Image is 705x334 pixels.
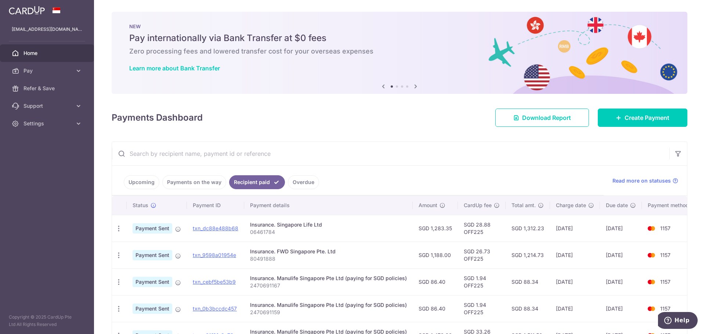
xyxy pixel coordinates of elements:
a: Recipient paid [229,175,285,189]
td: [DATE] [550,242,600,268]
td: [DATE] [550,215,600,242]
span: Refer & Save [23,85,72,92]
td: SGD 1,188.00 [413,242,458,268]
span: Payment Sent [133,250,172,260]
img: Bank Card [644,304,659,313]
td: SGD 88.34 [506,295,550,322]
p: 06461784 [250,228,407,236]
a: Download Report [495,109,589,127]
div: Insurance. Singapore Life Ltd [250,221,407,228]
td: SGD 1,312.23 [506,215,550,242]
div: Insurance. FWD Singapore Pte. Ltd [250,248,407,255]
img: CardUp [9,6,45,15]
span: Read more on statuses [612,177,671,184]
div: Insurance. Manulife Singapore Pte Ltd (paying for SGD policies) [250,301,407,309]
span: Home [23,49,72,57]
a: txn_0b3bccdc457 [193,305,237,312]
td: [DATE] [600,295,642,322]
img: Bank Card [644,251,659,260]
a: Overdue [288,175,319,189]
a: txn_cebf5be53b9 [193,279,236,285]
span: CardUp fee [464,202,492,209]
td: SGD 28.88 OFF225 [458,215,506,242]
td: [DATE] [550,295,600,322]
td: SGD 86.40 [413,295,458,322]
span: 1157 [660,279,670,285]
span: Amount [419,202,437,209]
span: Charge date [556,202,586,209]
td: [DATE] [600,215,642,242]
span: 1157 [660,305,670,312]
p: 80491888 [250,255,407,263]
td: SGD 1,283.35 [413,215,458,242]
img: Bank Card [644,278,659,286]
td: [DATE] [550,268,600,295]
span: 1157 [660,225,670,231]
a: Read more on statuses [612,177,678,184]
span: Payment Sent [133,304,172,314]
a: Upcoming [124,175,159,189]
h4: Payments Dashboard [112,111,203,124]
span: 1157 [660,252,670,258]
span: Status [133,202,148,209]
span: Support [23,102,72,110]
img: Bank Card [644,224,659,233]
a: Create Payment [598,109,687,127]
td: SGD 1,214.73 [506,242,550,268]
p: NEW [129,23,670,29]
span: Payment Sent [133,223,172,234]
td: [DATE] [600,268,642,295]
iframe: Opens a widget where you can find more information [658,312,698,330]
span: Download Report [522,113,571,122]
td: SGD 1.94 OFF225 [458,268,506,295]
h6: Zero processing fees and lowered transfer cost for your overseas expenses [129,47,670,56]
p: 2470691167 [250,282,407,289]
a: txn_dc88e488b68 [193,225,238,231]
p: [EMAIL_ADDRESS][DOMAIN_NAME] [12,26,82,33]
td: [DATE] [600,242,642,268]
th: Payment method [642,196,698,215]
img: Bank transfer banner [112,12,687,94]
a: Payments on the way [162,175,226,189]
div: Insurance. Manulife Singapore Pte Ltd (paying for SGD policies) [250,275,407,282]
td: SGD 26.73 OFF225 [458,242,506,268]
span: Pay [23,67,72,74]
p: 2470691159 [250,309,407,316]
h5: Pay internationally via Bank Transfer at $0 fees [129,32,670,44]
span: Create Payment [625,113,669,122]
span: Due date [606,202,628,209]
th: Payment ID [187,196,244,215]
span: Settings [23,120,72,127]
span: Payment Sent [133,277,172,287]
td: SGD 1.94 OFF225 [458,295,506,322]
span: Total amt. [511,202,536,209]
input: Search by recipient name, payment id or reference [112,142,669,165]
a: Learn more about Bank Transfer [129,65,220,72]
td: SGD 86.40 [413,268,458,295]
th: Payment details [244,196,413,215]
a: txn_9598a01954e [193,252,236,258]
td: SGD 88.34 [506,268,550,295]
